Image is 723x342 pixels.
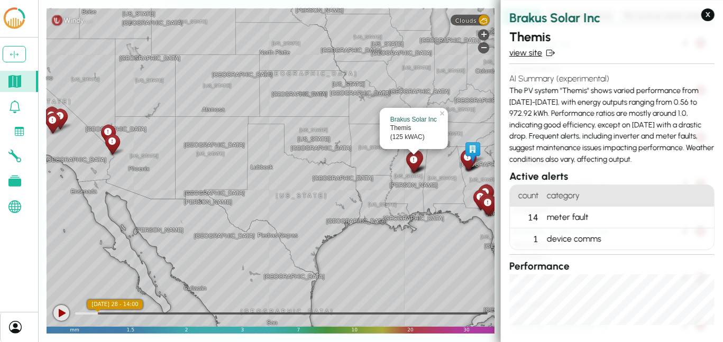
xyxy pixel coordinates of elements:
[404,150,423,173] div: Dione
[509,68,715,169] div: The PV system "Themis" shows varied performance from [DATE]-[DATE], with energy outputs ranging f...
[51,107,69,131] div: Metis
[405,151,423,174] div: Themis
[510,185,543,207] h4: count
[42,105,61,128] div: Eurybia
[477,182,496,206] div: Aura
[455,17,477,24] span: Clouds
[478,29,489,40] div: Zoom in
[459,148,477,172] div: Asteria
[390,133,437,142] div: (125 kWAC)
[476,183,495,207] div: Styx
[42,106,61,130] div: Clymene
[477,192,496,216] div: Crius
[87,300,143,309] div: [DATE] 28 - 14:00
[701,8,715,21] button: X
[509,47,715,59] a: view site
[390,115,437,124] div: Brakus Solar Inc
[509,27,715,47] h2: Themis
[543,185,714,207] h4: category
[471,188,490,211] div: Cronus
[405,150,424,173] div: Epimetheus
[479,193,497,217] div: Astraeus
[459,147,477,171] div: Theia
[463,140,482,164] div: HQ
[510,207,543,228] div: 14
[543,207,714,228] div: meter fault
[543,228,714,249] div: device comms
[43,111,62,135] div: Helios
[509,72,715,85] h4: AI Summary (experimental)
[2,6,27,31] img: LCOE.ai
[103,132,122,156] div: Eurynome
[509,8,715,27] h2: Brakus Solar Inc
[509,259,715,274] h3: Performance
[510,228,543,249] div: 1
[87,300,143,309] div: local time
[509,169,715,184] h3: Active alerts
[438,108,448,115] a: ×
[478,42,489,53] div: Zoom out
[390,124,437,133] div: Themis
[99,123,117,146] div: Menoetius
